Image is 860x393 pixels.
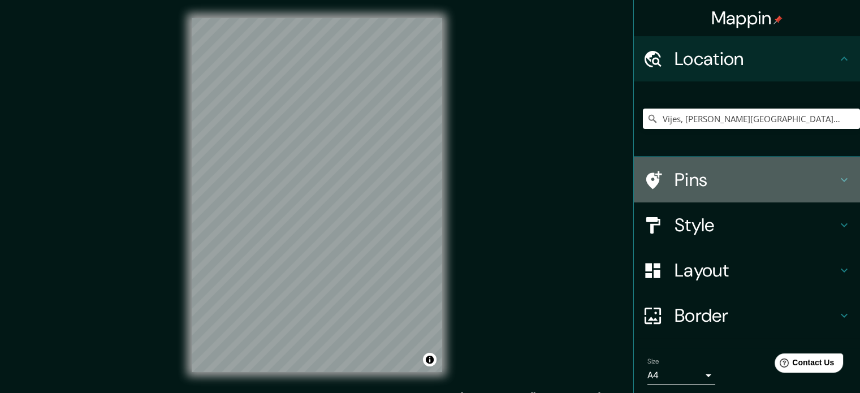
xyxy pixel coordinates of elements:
[634,293,860,338] div: Border
[634,202,860,248] div: Style
[643,109,860,129] input: Pick your city or area
[675,214,837,236] h4: Style
[634,36,860,81] div: Location
[675,47,837,70] h4: Location
[423,353,437,366] button: Toggle attribution
[647,366,715,385] div: A4
[192,18,442,372] canvas: Map
[634,248,860,293] div: Layout
[773,15,783,24] img: pin-icon.png
[647,357,659,366] label: Size
[675,169,837,191] h4: Pins
[711,7,783,29] h4: Mappin
[634,157,860,202] div: Pins
[759,349,848,381] iframe: Help widget launcher
[675,304,837,327] h4: Border
[675,259,837,282] h4: Layout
